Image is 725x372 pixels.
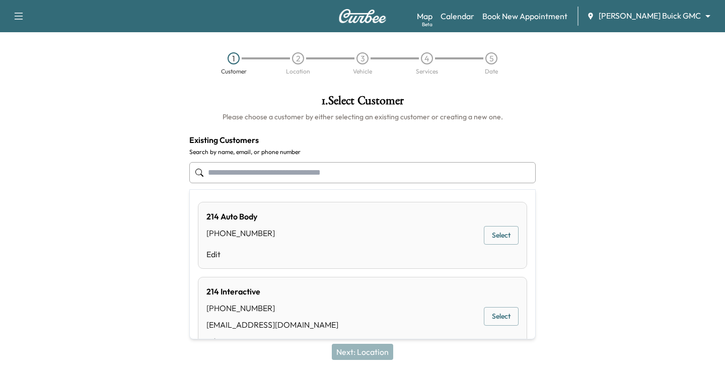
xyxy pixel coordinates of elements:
a: Calendar [441,10,474,22]
div: 4 [421,52,433,64]
h6: Please choose a customer by either selecting an existing customer or creating a new one. [189,112,536,122]
a: Edit [206,248,275,260]
div: Date [485,68,498,75]
div: [PHONE_NUMBER] [206,227,275,239]
div: [EMAIL_ADDRESS][DOMAIN_NAME] [206,319,338,331]
div: 2 [292,52,304,64]
div: 3 [356,52,369,64]
h1: 1 . Select Customer [189,95,536,112]
div: Beta [422,21,432,28]
div: Customer [221,68,247,75]
div: 214 Interactive [206,285,338,297]
div: Location [286,68,310,75]
img: Curbee Logo [338,9,387,23]
a: Book New Appointment [482,10,567,22]
button: Select [484,307,519,326]
label: Search by name, email, or phone number [189,148,536,156]
a: Edit [206,335,338,347]
div: 1 [228,52,240,64]
div: [PHONE_NUMBER] [206,302,338,314]
a: MapBeta [417,10,432,22]
button: Select [484,226,519,245]
div: Vehicle [353,68,372,75]
div: 5 [485,52,497,64]
div: 214 Auto Body [206,210,275,222]
div: Services [416,68,438,75]
span: [PERSON_NAME] Buick GMC [599,10,701,22]
h4: Existing Customers [189,134,536,146]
